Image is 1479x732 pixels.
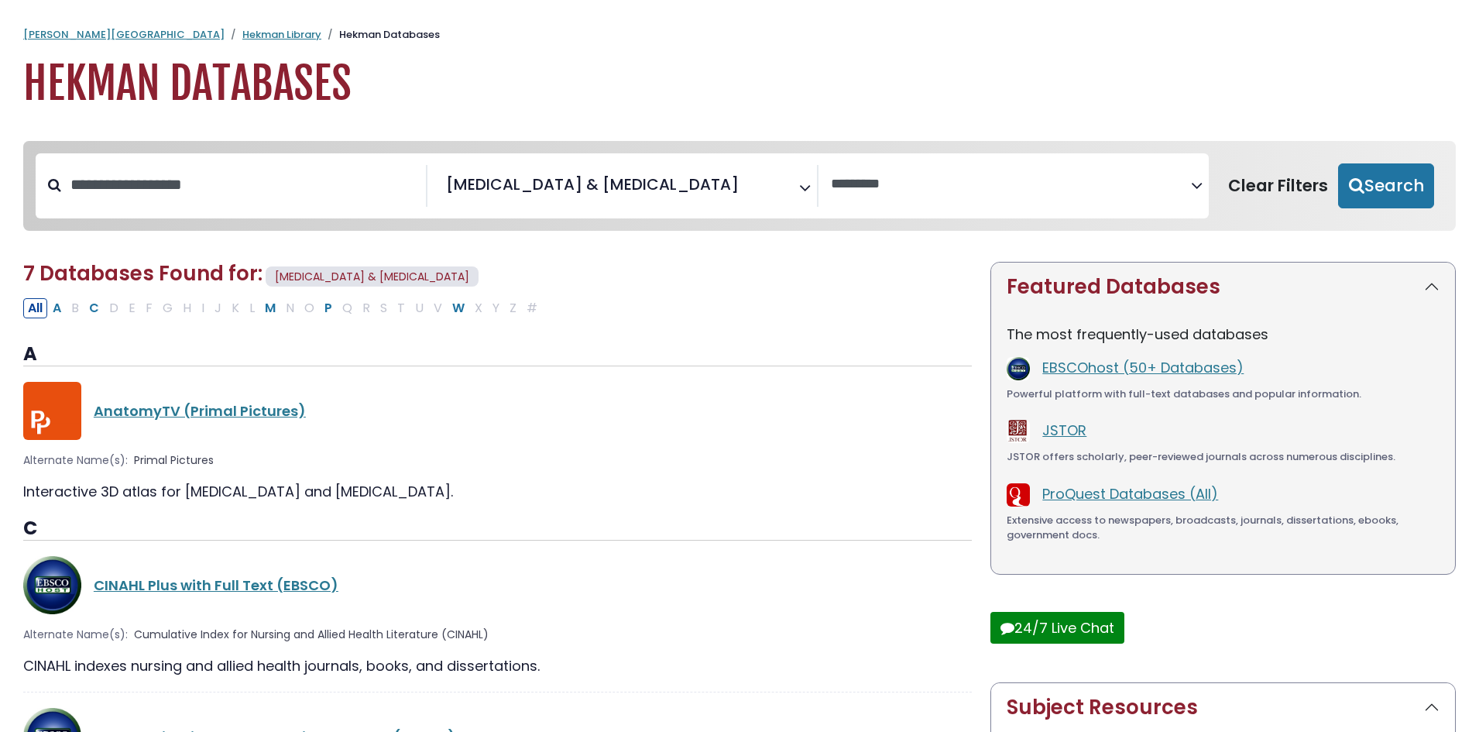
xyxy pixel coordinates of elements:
li: Hekman Databases [321,27,440,43]
span: Primal Pictures [134,452,214,469]
span: 7 Databases Found for: [23,259,263,287]
h3: A [23,343,972,366]
button: Featured Databases [991,263,1455,311]
button: Subject Resources [991,683,1455,732]
button: Filter Results M [260,298,280,318]
div: Extensive access to newspapers, broadcasts, journals, dissertations, ebooks, government docs. [1007,513,1440,543]
nav: Search filters [23,141,1456,231]
button: Filter Results A [48,298,66,318]
div: Powerful platform with full-text databases and popular information. [1007,387,1440,402]
div: CINAHL indexes nursing and allied health journals, books, and dissertations. [23,655,972,676]
a: ProQuest Databases (All) [1042,484,1218,503]
h3: C [23,517,972,541]
nav: breadcrumb [23,27,1456,43]
div: Alpha-list to filter by first letter of database name [23,297,544,317]
a: CINAHL Plus with Full Text (EBSCO) [94,576,338,595]
span: [MEDICAL_DATA] & [MEDICAL_DATA] [446,173,739,196]
div: JSTOR offers scholarly, peer-reviewed journals across numerous disciplines. [1007,449,1440,465]
button: 24/7 Live Chat [990,612,1124,644]
span: [MEDICAL_DATA] & [MEDICAL_DATA] [266,266,479,287]
button: Submit for Search Results [1338,163,1434,208]
p: The most frequently-used databases [1007,324,1440,345]
h1: Hekman Databases [23,58,1456,110]
span: Alternate Name(s): [23,627,128,643]
a: Hekman Library [242,27,321,42]
button: Clear Filters [1218,163,1338,208]
span: Cumulative Index for Nursing and Allied Health Literature (CINAHL) [134,627,489,643]
button: Filter Results P [320,298,337,318]
button: All [23,298,47,318]
a: [PERSON_NAME][GEOGRAPHIC_DATA] [23,27,225,42]
div: Interactive 3D atlas for [MEDICAL_DATA] and [MEDICAL_DATA]. [23,481,972,502]
a: AnatomyTV (Primal Pictures) [94,401,306,421]
textarea: Search [831,177,1191,193]
textarea: Search [742,181,753,198]
a: JSTOR [1042,421,1086,440]
input: Search database by title or keyword [61,172,426,198]
button: Filter Results C [84,298,104,318]
a: EBSCOhost (50+ Databases) [1042,358,1244,377]
button: Filter Results W [448,298,469,318]
span: Alternate Name(s): [23,452,128,469]
li: Speech Pathology & Audiology [440,173,739,196]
